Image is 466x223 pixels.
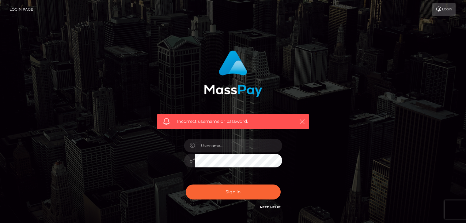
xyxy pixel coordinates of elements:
[186,185,281,199] button: Sign in
[432,3,456,16] a: Login
[195,139,282,152] input: Username...
[260,205,281,209] a: Need Help?
[204,50,262,97] img: MassPay Login
[9,3,33,16] a: Login Page
[177,118,289,125] span: Incorrect username or password.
